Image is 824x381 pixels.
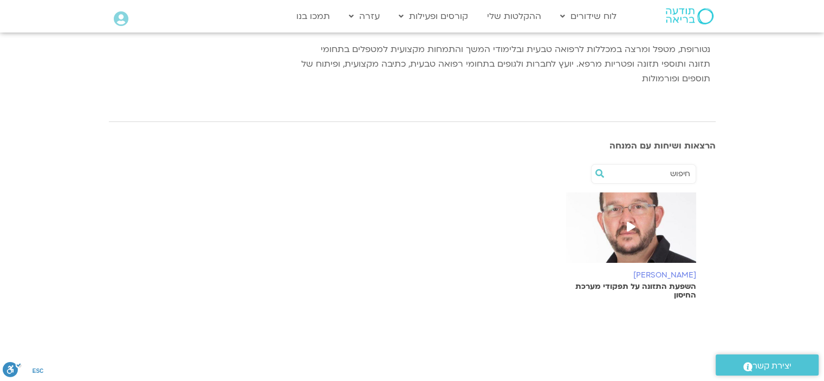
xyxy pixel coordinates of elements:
[566,192,696,274] img: %D7%A9%D7%A8%D7%95%D7%9F-%D7%A6%D7%95%D7%A8-1.jpg
[555,6,622,27] a: לוח שידורים
[393,6,473,27] a: קורסים ופעילות
[300,42,710,86] p: נטורופת, מטפל ומרצה במכללות לרפואה טבעית ובלימודי המשך והתמחות מקצועית למטפלים בתחומי תזונה ותוספ...
[752,359,791,373] span: יצירת קשר
[566,192,696,300] a: [PERSON_NAME] השפעת התזונה על תפקודי מערכת החיסון
[666,8,713,24] img: תודעה בריאה
[716,354,819,376] a: יצירת קשר
[343,6,385,27] a: עזרה
[291,6,335,27] a: תמכו בנו
[566,282,696,300] p: השפעת התזונה על תפקודי מערכת החיסון
[109,141,716,151] h3: הרצאות ושיחות עם המנחה
[566,271,696,280] h6: [PERSON_NAME]
[608,165,690,183] input: חיפוש
[482,6,547,27] a: ההקלטות שלי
